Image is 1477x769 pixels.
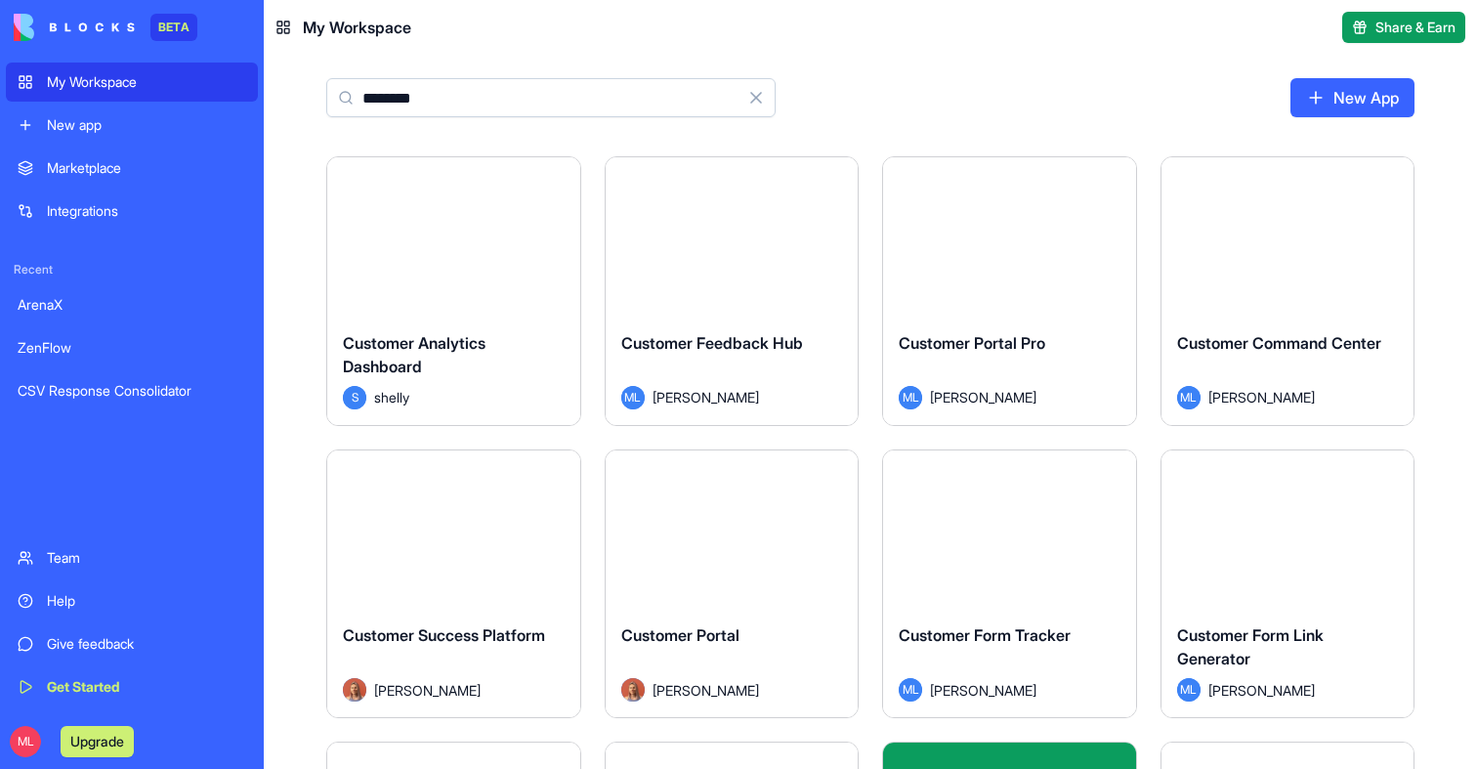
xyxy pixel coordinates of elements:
[374,680,481,701] span: [PERSON_NAME]
[1290,78,1414,117] a: New App
[899,625,1071,645] span: Customer Form Tracker
[621,333,803,353] span: Customer Feedback Hub
[6,106,258,145] a: New app
[18,295,246,315] div: ArenaX
[930,387,1036,407] span: [PERSON_NAME]
[47,72,246,92] div: My Workspace
[326,449,581,719] a: Customer Success PlatformAvatar[PERSON_NAME]
[47,677,246,697] div: Get Started
[899,333,1045,353] span: Customer Portal Pro
[47,591,246,611] div: Help
[882,449,1137,719] a: Customer Form TrackerML[PERSON_NAME]
[930,680,1036,701] span: [PERSON_NAME]
[1177,625,1324,668] span: Customer Form Link Generator
[1160,449,1415,719] a: Customer Form Link GeneratorML[PERSON_NAME]
[6,63,258,102] a: My Workspace
[737,78,776,117] button: Clear
[61,726,134,757] button: Upgrade
[605,156,860,426] a: Customer Feedback HubML[PERSON_NAME]
[47,634,246,654] div: Give feedback
[6,262,258,278] span: Recent
[653,680,759,701] span: [PERSON_NAME]
[47,201,246,221] div: Integrations
[18,338,246,358] div: ZenFlow
[6,581,258,620] a: Help
[374,387,409,407] span: shelly
[150,14,197,41] div: BETA
[6,285,258,324] a: ArenaX
[6,328,258,367] a: ZenFlow
[621,678,645,702] img: Avatar
[343,625,545,645] span: Customer Success Platform
[1375,18,1456,37] span: Share & Earn
[343,333,485,376] span: Customer Analytics Dashboard
[605,449,860,719] a: Customer PortalAvatar[PERSON_NAME]
[6,371,258,410] a: CSV Response Consolidator
[47,115,246,135] div: New app
[6,192,258,231] a: Integrations
[1208,680,1315,701] span: [PERSON_NAME]
[899,678,922,702] span: ML
[882,156,1137,426] a: Customer Portal ProML[PERSON_NAME]
[1160,156,1415,426] a: Customer Command CenterML[PERSON_NAME]
[61,731,134,750] a: Upgrade
[18,381,246,401] div: CSV Response Consolidator
[6,149,258,188] a: Marketplace
[1342,12,1465,43] button: Share & Earn
[1177,386,1201,409] span: ML
[1177,333,1381,353] span: Customer Command Center
[343,678,366,702] img: Avatar
[6,624,258,663] a: Give feedback
[14,14,135,41] img: logo
[47,548,246,568] div: Team
[14,14,197,41] a: BETA
[303,16,411,39] span: My Workspace
[343,386,366,409] span: S
[47,158,246,178] div: Marketplace
[326,156,581,426] a: Customer Analytics DashboardSshelly
[899,386,922,409] span: ML
[621,386,645,409] span: ML
[6,538,258,577] a: Team
[6,667,258,706] a: Get Started
[1177,678,1201,702] span: ML
[1208,387,1315,407] span: [PERSON_NAME]
[10,726,41,757] span: ML
[621,625,739,645] span: Customer Portal
[653,387,759,407] span: [PERSON_NAME]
